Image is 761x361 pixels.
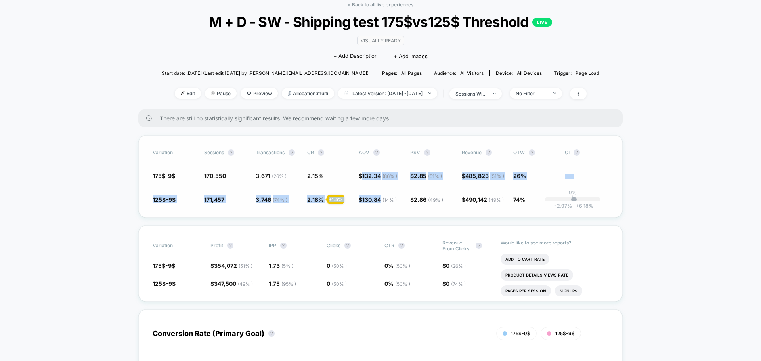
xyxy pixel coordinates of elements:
span: M + D - SW - Shipping test 175$vs125$ Threshold [184,13,577,30]
span: Revenue From Clicks [442,240,472,252]
li: Add To Cart Rate [501,254,549,265]
button: ? [227,243,233,249]
span: $ [359,172,397,179]
span: ( 74 % ) [451,281,466,287]
button: ? [228,149,234,156]
button: ? [486,149,492,156]
span: 0 [327,262,347,269]
div: Audience: [434,70,484,76]
div: Pages: [382,70,422,76]
span: + Add Description [333,52,378,60]
span: ( 50 % ) [332,263,347,269]
span: PSV [410,149,420,155]
span: 125$-9$ [153,196,176,203]
span: 1.73 [269,262,293,269]
div: sessions with impression [455,91,487,97]
span: AOV [359,149,369,155]
span: + [576,203,579,209]
span: ( 49 % ) [428,197,443,203]
img: end [428,92,431,94]
span: 0 [327,280,347,287]
span: --- [565,174,608,180]
span: 26% [513,172,526,179]
span: CTR [384,243,394,248]
li: Signups [555,285,582,296]
img: end [553,92,556,94]
span: ( 49 % ) [238,281,253,287]
span: Sessions [204,149,224,155]
span: There are still no statistically significant results. We recommend waiting a few more days [160,115,607,122]
span: ( 51 % ) [428,173,442,179]
span: ( 26 % ) [451,263,466,269]
span: $ [442,262,466,269]
span: $ [410,196,443,203]
p: 0% [569,189,577,195]
span: Profit [210,243,223,248]
span: 2.85 [414,172,442,179]
span: 0 [446,262,466,269]
span: $ [462,172,504,179]
span: 170,550 [204,172,226,179]
span: Transactions [256,149,285,155]
span: ( 49 % ) [489,197,504,203]
li: Pages Per Session [501,285,551,296]
span: Start date: [DATE] (Last edit [DATE] by [PERSON_NAME][EMAIL_ADDRESS][DOMAIN_NAME]) [162,70,369,76]
p: | [572,195,574,201]
span: ( 51 % ) [490,173,504,179]
span: $ [462,196,504,203]
span: $ [210,280,253,287]
span: 0 [446,280,466,287]
button: ? [529,149,535,156]
span: all pages [401,70,422,76]
span: 2.86 [414,196,443,203]
span: $ [210,262,252,269]
span: $ [410,172,442,179]
span: ( 50 % ) [395,281,410,287]
span: Pause [205,88,237,99]
img: rebalance [288,91,291,96]
span: 3,671 [256,172,287,179]
button: ? [318,149,324,156]
p: Would like to see more reports? [501,240,609,246]
button: ? [289,149,295,156]
img: calendar [344,91,348,95]
button: ? [424,149,430,156]
span: + Add Images [394,53,428,59]
span: ( 14 % ) [382,197,397,203]
li: Product Details Views Rate [501,269,573,281]
div: Trigger: [554,70,599,76]
span: CR [307,149,314,155]
button: ? [344,243,351,249]
span: 6.18 % [572,203,593,209]
span: 490,142 [465,196,504,203]
span: ( 74 % ) [273,197,287,203]
span: IPP [269,243,276,248]
p: LIVE [532,18,552,27]
div: No Filter [516,90,547,96]
span: Device: [489,70,548,76]
span: 1.75 [269,280,296,287]
span: 171,457 [204,196,224,203]
span: Visually ready [357,36,404,45]
div: + 1.5 % [327,195,344,204]
a: < Back to all live experiences [348,2,413,8]
span: 175$-9$ [511,330,530,336]
span: 485,823 [465,172,504,179]
span: -2.97 % [554,203,572,209]
span: Variation [153,240,196,252]
span: Revenue [462,149,482,155]
button: ? [280,243,287,249]
span: CI [565,149,608,156]
span: Page Load [576,70,599,76]
span: 0 % [384,262,410,269]
img: end [211,91,215,95]
span: 0 % [384,280,410,287]
span: 175$-9$ [153,172,175,179]
span: Variation [153,149,196,156]
span: All Visitors [460,70,484,76]
button: ? [398,243,405,249]
span: $ [359,196,397,203]
span: 354,072 [214,262,252,269]
span: 347,500 [214,280,253,287]
button: ? [476,243,482,249]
